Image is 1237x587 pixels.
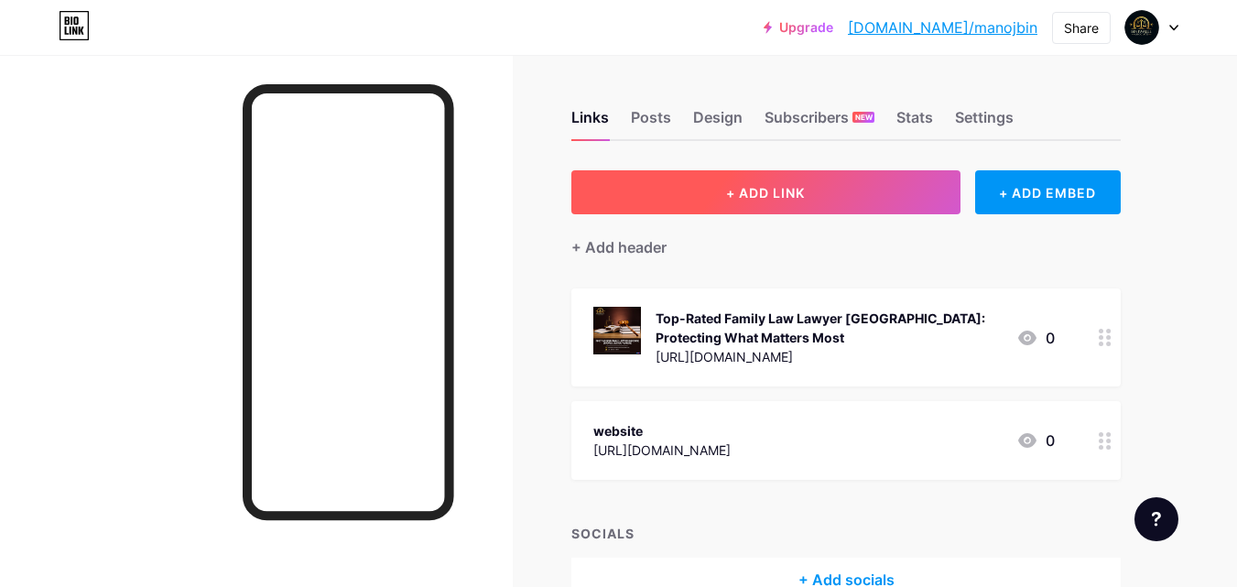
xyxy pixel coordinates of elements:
[656,347,1002,366] div: [URL][DOMAIN_NAME]
[955,106,1014,139] div: Settings
[726,185,805,201] span: + ADD LINK
[593,440,731,460] div: [URL][DOMAIN_NAME]
[848,16,1037,38] a: [DOMAIN_NAME]/manojbin
[765,106,874,139] div: Subscribers
[693,106,743,139] div: Design
[1064,18,1099,38] div: Share
[975,170,1121,214] div: + ADD EMBED
[593,307,641,354] img: Top-Rated Family Law Lawyer Indore: Protecting What Matters Most
[764,20,833,35] a: Upgrade
[855,112,873,123] span: NEW
[1016,429,1055,451] div: 0
[896,106,933,139] div: Stats
[571,106,609,139] div: Links
[571,524,1121,543] div: SOCIALS
[656,309,1002,347] div: Top-Rated Family Law Lawyer [GEOGRAPHIC_DATA]: Protecting What Matters Most
[631,106,671,139] div: Posts
[571,170,960,214] button: + ADD LINK
[571,236,667,258] div: + Add header
[1124,10,1159,45] img: Manoj Biniwale
[1016,327,1055,349] div: 0
[593,421,731,440] div: website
